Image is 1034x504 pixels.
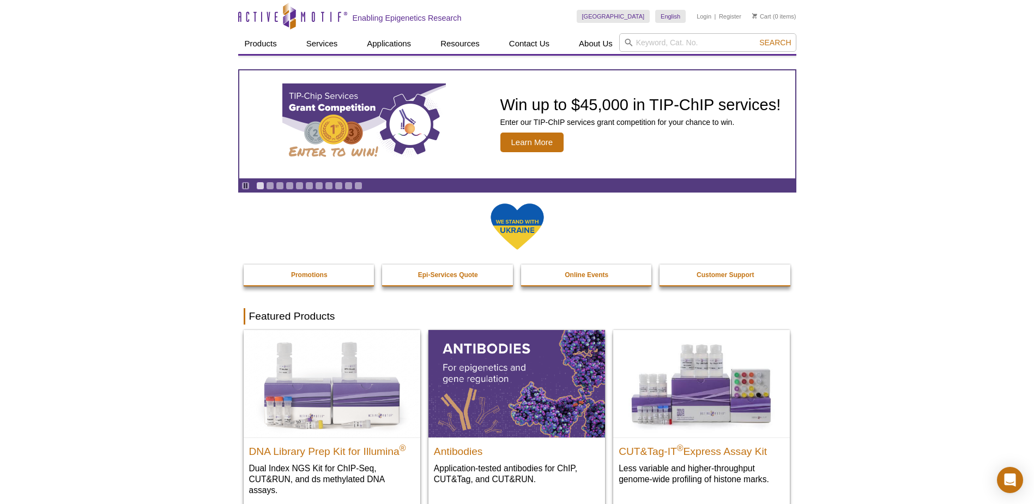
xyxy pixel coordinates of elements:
[291,271,328,279] strong: Promotions
[244,265,376,285] a: Promotions
[619,33,796,52] input: Keyword, Cat. No.
[752,13,757,19] img: Your Cart
[315,182,323,190] a: Go to slide 7
[344,182,353,190] a: Go to slide 10
[660,265,791,285] a: Customer Support
[500,133,564,152] span: Learn More
[305,182,313,190] a: Go to slide 6
[276,182,284,190] a: Go to slide 3
[619,441,784,457] h2: CUT&Tag-IT Express Assay Kit
[354,182,362,190] a: Go to slide 11
[613,330,790,437] img: CUT&Tag-IT® Express Assay Kit
[500,117,781,127] p: Enter our TIP-ChIP services grant competition for your chance to win.
[360,33,418,54] a: Applications
[759,38,791,47] span: Search
[613,330,790,495] a: CUT&Tag-IT® Express Assay Kit CUT&Tag-IT®Express Assay Kit Less variable and higher-throughput ge...
[256,182,264,190] a: Go to slide 1
[295,182,304,190] a: Go to slide 5
[300,33,344,54] a: Services
[521,265,653,285] a: Online Events
[249,441,415,457] h2: DNA Library Prep Kit for Illumina
[752,10,796,23] li: (0 items)
[335,182,343,190] a: Go to slide 9
[697,13,711,20] a: Login
[756,38,794,47] button: Search
[500,97,781,113] h2: Win up to $45,000 in TIP-ChIP services!
[577,10,650,23] a: [GEOGRAPHIC_DATA]
[428,330,605,495] a: All Antibodies Antibodies Application-tested antibodies for ChIP, CUT&Tag, and CUT&RUN.
[677,443,684,452] sup: ®
[418,271,478,279] strong: Epi-Services Quote
[244,308,791,325] h2: Featured Products
[565,271,608,279] strong: Online Events
[249,463,415,496] p: Dual Index NGS Kit for ChIP-Seq, CUT&RUN, and ds methylated DNA assays.
[619,463,784,485] p: Less variable and higher-throughput genome-wide profiling of histone marks​.
[239,70,795,178] a: TIP-ChIP Services Grant Competition Win up to $45,000 in TIP-ChIP services! Enter our TIP-ChIP se...
[715,10,716,23] li: |
[353,13,462,23] h2: Enabling Epigenetics Research
[434,33,486,54] a: Resources
[241,182,250,190] a: Toggle autoplay
[400,443,406,452] sup: ®
[238,33,283,54] a: Products
[282,83,446,165] img: TIP-ChIP Services Grant Competition
[655,10,686,23] a: English
[572,33,619,54] a: About Us
[382,265,514,285] a: Epi-Services Quote
[325,182,333,190] a: Go to slide 8
[239,70,795,178] article: TIP-ChIP Services Grant Competition
[997,467,1023,493] div: Open Intercom Messenger
[719,13,741,20] a: Register
[752,13,771,20] a: Cart
[286,182,294,190] a: Go to slide 4
[697,271,754,279] strong: Customer Support
[428,330,605,437] img: All Antibodies
[434,463,600,485] p: Application-tested antibodies for ChIP, CUT&Tag, and CUT&RUN.
[503,33,556,54] a: Contact Us
[266,182,274,190] a: Go to slide 2
[434,441,600,457] h2: Antibodies
[490,202,545,251] img: We Stand With Ukraine
[244,330,420,437] img: DNA Library Prep Kit for Illumina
